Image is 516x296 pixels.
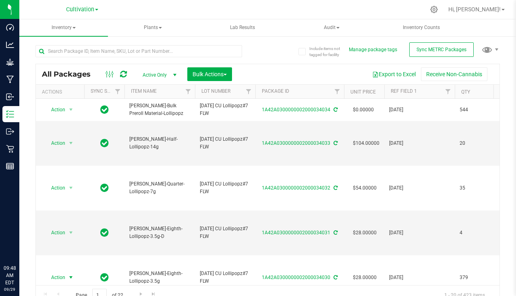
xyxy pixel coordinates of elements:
[129,180,190,196] span: [PERSON_NAME]-Quarter-Lollipopz-7g
[262,230,330,236] a: 1A42A0300000002000034031
[4,265,16,286] p: 09:48 AM EDT
[389,274,450,281] span: [DATE]
[44,182,66,194] span: Action
[200,135,251,151] span: [DATE] CU Lollipopz#7 FLW
[66,6,94,13] span: Cultivation
[129,270,190,285] span: [PERSON_NAME]-Eighth-Lollipopz-3.5g
[349,46,397,53] button: Manage package tags
[44,272,66,283] span: Action
[460,184,490,192] span: 35
[200,102,251,117] span: [DATE] CU Lollipopz#7 FLW
[421,67,487,81] button: Receive Non-Cannabis
[262,107,330,113] a: 1A42A0300000002000034034
[100,272,109,283] span: In Sync
[4,286,16,292] p: 09/29
[6,58,14,66] inline-svg: Grow
[349,182,381,194] span: $54.00000
[389,140,450,147] span: [DATE]
[288,19,376,36] a: Audit
[100,104,109,115] span: In Sync
[262,185,330,191] a: 1A42A0300000002000034032
[389,106,450,114] span: [DATE]
[200,225,251,240] span: [DATE] CU Lollipopz#7 FLW
[409,42,474,57] button: Sync METRC Packages
[109,20,197,36] span: Plants
[66,138,76,149] span: select
[392,24,451,31] span: Inventory Counts
[129,135,190,151] span: [PERSON_NAME]-Half-Lollipopz-14g
[332,230,338,236] span: Sync from Compliance System
[6,93,14,101] inline-svg: Inbound
[187,67,232,81] button: Bulk Actions
[309,46,350,58] span: Include items not tagged for facility
[42,89,81,95] div: Actions
[44,104,66,115] span: Action
[66,227,76,238] span: select
[242,85,255,98] a: Filter
[262,88,289,94] a: Package ID
[349,138,383,149] span: $104.00000
[350,89,376,95] a: Unit Price
[6,145,14,153] inline-svg: Retail
[262,140,330,146] a: 1A42A0300000002000034033
[332,107,338,113] span: Sync from Compliance System
[349,104,378,116] span: $0.00000
[109,19,197,36] a: Plants
[8,231,32,256] iframe: Resource center
[44,227,66,238] span: Action
[66,104,76,115] span: select
[331,85,344,98] a: Filter
[367,67,421,81] button: Export to Excel
[460,106,490,114] span: 544
[391,88,417,94] a: Ref Field 1
[6,23,14,31] inline-svg: Dashboard
[6,162,14,170] inline-svg: Reports
[35,45,242,57] input: Search Package ID, Item Name, SKU, Lot or Part Number...
[377,19,466,36] a: Inventory Counts
[198,19,287,36] a: Lab Results
[6,41,14,49] inline-svg: Analytics
[460,229,490,237] span: 4
[200,180,251,196] span: [DATE] CU Lollipopz#7 FLW
[100,227,109,238] span: In Sync
[19,19,108,36] a: Inventory
[429,6,439,13] div: Manage settings
[6,110,14,118] inline-svg: Inventory
[288,20,376,36] span: Audit
[417,47,466,52] span: Sync METRC Packages
[131,88,157,94] a: Item Name
[332,275,338,280] span: Sync from Compliance System
[100,182,109,194] span: In Sync
[66,272,76,283] span: select
[448,6,501,13] span: Hi, [PERSON_NAME]!
[441,85,455,98] a: Filter
[129,102,190,117] span: [PERSON_NAME]-Bulk Preroll Material-Lollipopz
[66,182,76,194] span: select
[111,85,124,98] a: Filter
[44,138,66,149] span: Action
[6,75,14,83] inline-svg: Manufacturing
[349,227,381,239] span: $28.00000
[332,185,338,191] span: Sync from Compliance System
[219,24,266,31] span: Lab Results
[42,70,99,79] span: All Packages
[91,88,122,94] a: Sync Status
[182,85,195,98] a: Filter
[389,229,450,237] span: [DATE]
[201,88,230,94] a: Lot Number
[6,127,14,135] inline-svg: Outbound
[262,275,330,280] a: 1A42A0300000002000034030
[460,274,490,281] span: 379
[349,272,381,283] span: $28.00000
[200,270,251,285] span: [DATE] CU Lollipopz#7 FLW
[460,140,490,147] span: 20
[461,89,470,95] a: Qty
[129,225,190,240] span: [PERSON_NAME]-Eighth-Lollipopz-3.5g-D
[389,184,450,192] span: [DATE]
[332,140,338,146] span: Sync from Compliance System
[193,71,227,77] span: Bulk Actions
[100,138,109,149] span: In Sync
